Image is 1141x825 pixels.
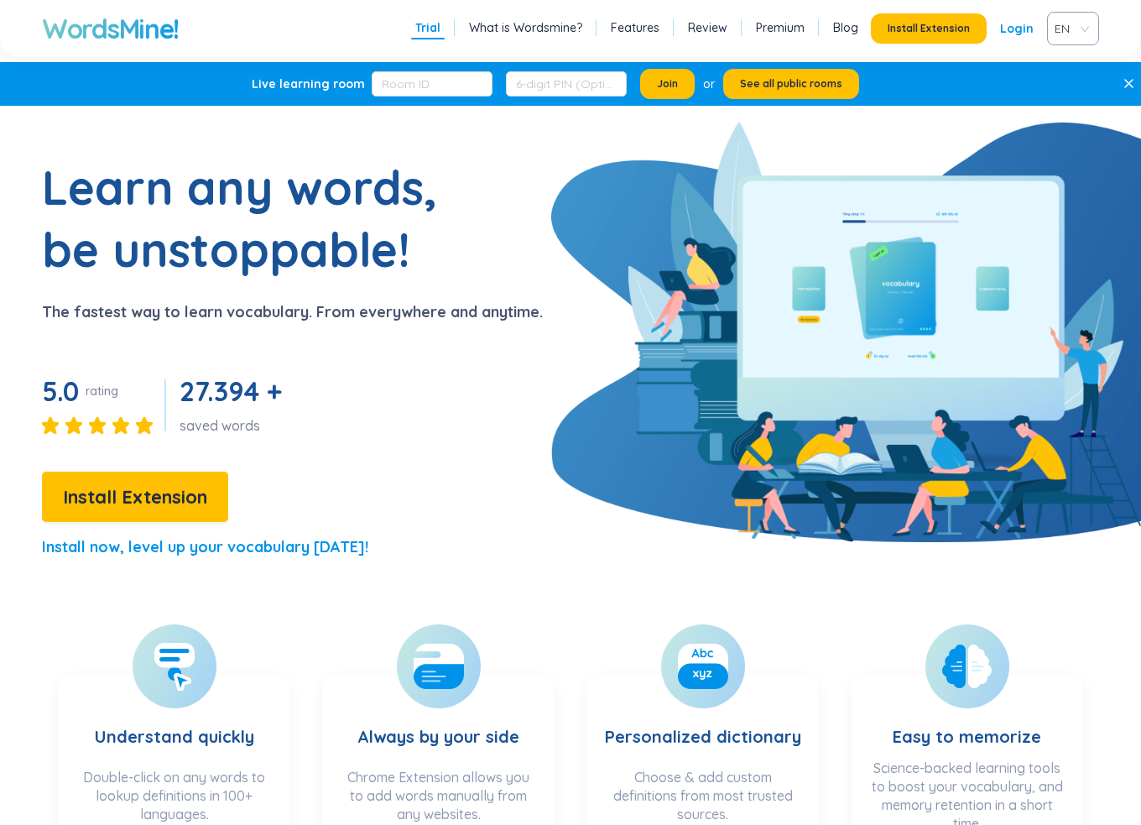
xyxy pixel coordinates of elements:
[1000,13,1034,44] a: Login
[42,12,179,45] a: WordsMine!
[833,19,858,36] a: Blog
[888,22,970,35] span: Install Extension
[1055,16,1085,41] span: VIE
[86,383,118,399] div: rating
[469,19,582,36] a: What is Wordsmine?
[415,19,440,36] a: Trial
[657,77,678,91] span: Join
[42,535,368,559] p: Install now, level up your vocabulary [DATE]!
[180,374,281,408] span: 27.394 +
[723,69,859,99] button: See all public rooms
[357,692,519,760] h3: Always by your side
[42,374,79,408] span: 5.0
[42,472,228,522] button: Install Extension
[605,692,801,760] h3: Personalized dictionary
[506,71,627,97] input: 6-digit PIN (Optional)
[180,416,288,435] div: saved words
[703,75,715,93] div: or
[740,77,842,91] span: See all public rooms
[756,19,805,36] a: Premium
[42,156,461,280] h1: Learn any words, be unstoppable!
[688,19,727,36] a: Review
[95,692,254,760] h3: Understand quickly
[252,76,365,92] div: Live learning room
[63,483,207,512] span: Install Extension
[42,490,228,507] a: Install Extension
[611,19,659,36] a: Features
[893,692,1041,750] h3: Easy to memorize
[372,71,492,97] input: Room ID
[42,300,543,324] p: The fastest way to learn vocabulary. From everywhere and anytime.
[640,69,695,99] button: Join
[871,13,987,44] button: Install Extension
